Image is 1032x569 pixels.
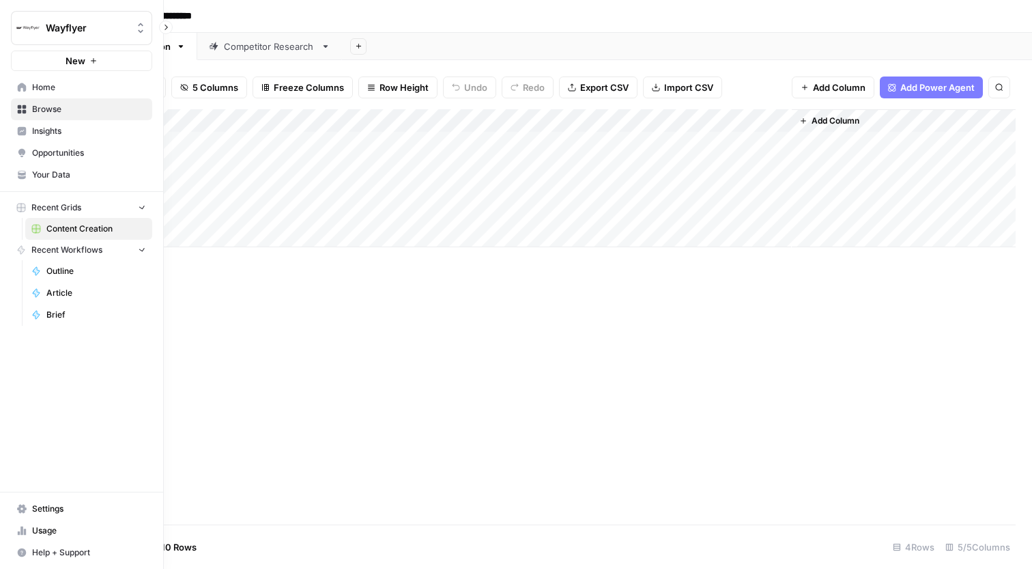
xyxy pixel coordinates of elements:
[25,218,152,240] a: Content Creation
[32,103,146,115] span: Browse
[664,81,713,94] span: Import CSV
[11,142,152,164] a: Opportunities
[25,304,152,326] a: Brief
[46,309,146,321] span: Brief
[11,77,152,98] a: Home
[224,40,315,53] div: Competitor Research
[32,525,146,537] span: Usage
[142,540,197,554] span: Add 10 Rows
[358,77,438,98] button: Row Height
[11,98,152,120] a: Browse
[46,21,128,35] span: Wayflyer
[253,77,353,98] button: Freeze Columns
[16,16,40,40] img: Wayflyer Logo
[32,169,146,181] span: Your Data
[11,542,152,564] button: Help + Support
[197,33,342,60] a: Competitor Research
[31,202,81,214] span: Recent Grids
[11,120,152,142] a: Insights
[32,503,146,515] span: Settings
[880,77,983,98] button: Add Power Agent
[794,112,865,130] button: Add Column
[523,81,545,94] span: Redo
[11,51,152,71] button: New
[25,282,152,304] a: Article
[813,81,865,94] span: Add Column
[11,498,152,520] a: Settings
[940,536,1016,558] div: 5/5 Columns
[792,77,874,98] button: Add Column
[171,77,247,98] button: 5 Columns
[443,77,496,98] button: Undo
[32,546,146,559] span: Help + Support
[559,77,637,98] button: Export CSV
[25,260,152,282] a: Outline
[464,81,487,94] span: Undo
[274,81,344,94] span: Freeze Columns
[32,81,146,94] span: Home
[812,115,859,127] span: Add Column
[192,81,238,94] span: 5 Columns
[887,536,940,558] div: 4 Rows
[11,11,152,45] button: Workspace: Wayflyer
[46,265,146,277] span: Outline
[31,244,102,256] span: Recent Workflows
[900,81,975,94] span: Add Power Agent
[66,54,85,68] span: New
[32,147,146,159] span: Opportunities
[643,77,722,98] button: Import CSV
[580,81,629,94] span: Export CSV
[11,240,152,260] button: Recent Workflows
[379,81,429,94] span: Row Height
[32,125,146,137] span: Insights
[11,520,152,542] a: Usage
[11,197,152,218] button: Recent Grids
[502,77,554,98] button: Redo
[11,164,152,186] a: Your Data
[46,287,146,299] span: Article
[46,223,146,235] span: Content Creation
